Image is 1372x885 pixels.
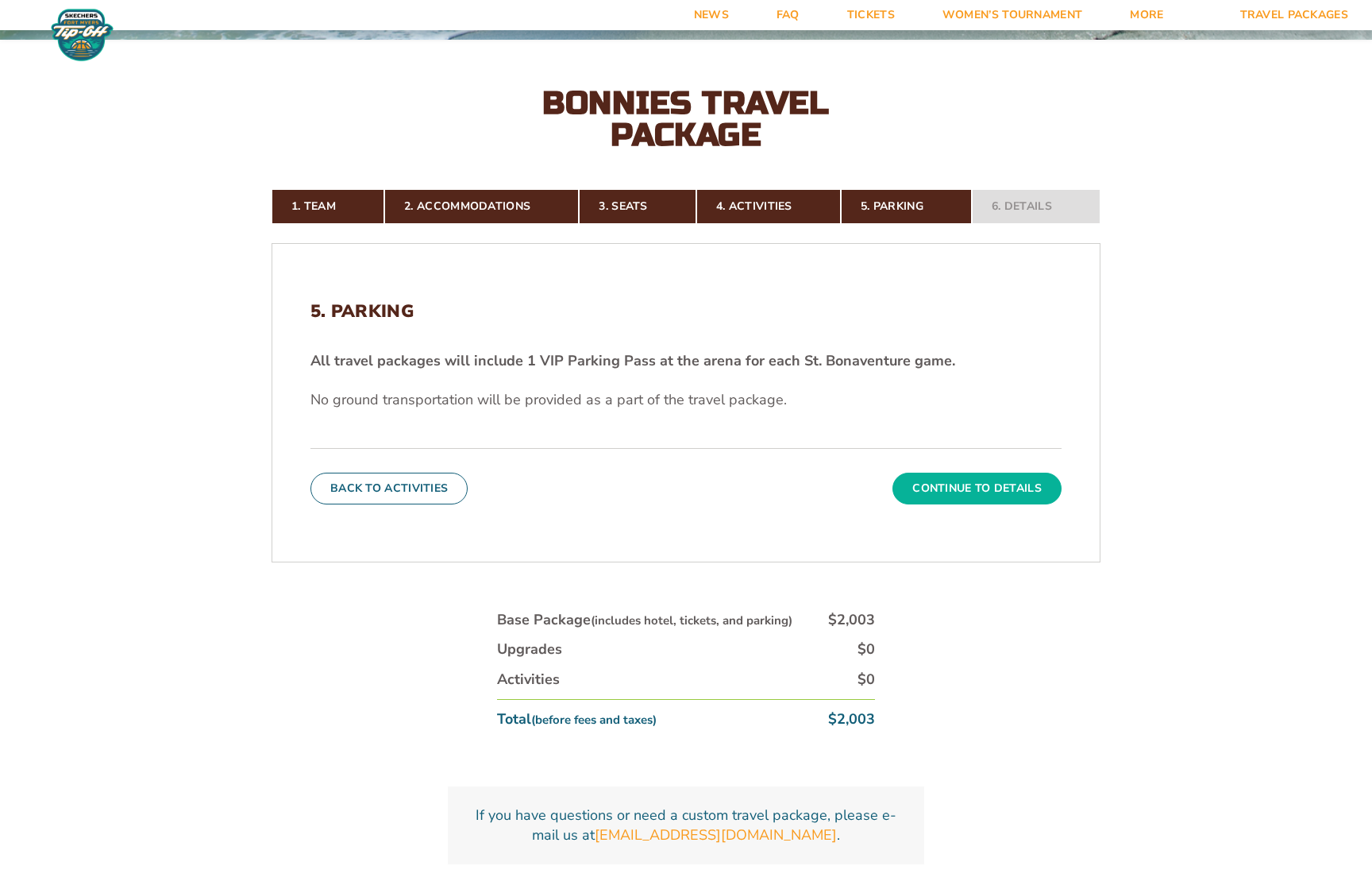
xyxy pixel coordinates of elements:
small: (includes hotel, tickets, and parking) [591,613,792,628]
a: [EMAIL_ADDRESS][DOMAIN_NAME] [595,825,837,845]
img: Fort Myers Tip-Off [48,8,117,62]
button: Back To Activities [310,473,468,504]
div: Base Package [497,610,792,630]
div: $2,003 [828,709,875,729]
h2: 5. Parking [310,301,1062,322]
p: No ground transportation will be provided as a part of the travel package. [310,390,1062,410]
button: Continue To Details [892,473,1062,504]
a: 1. Team [272,189,384,224]
div: $0 [857,640,875,659]
small: (before fees and taxes) [531,712,657,728]
p: If you have questions or need a custom travel package, please e-mail us at . [467,806,905,845]
div: Total [497,709,657,729]
div: $2,003 [828,610,875,630]
div: $0 [857,670,875,690]
strong: All travel packages will include 1 VIP Parking Pass at the arena for each St. Bonaventure game. [310,351,955,370]
h2: Bonnies Travel Package [511,87,861,151]
div: Activities [497,670,560,690]
a: 4. Activities [696,189,841,224]
div: Upgrades [497,640,562,659]
a: 3. Seats [579,189,696,224]
a: 2. Accommodations [384,189,579,224]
